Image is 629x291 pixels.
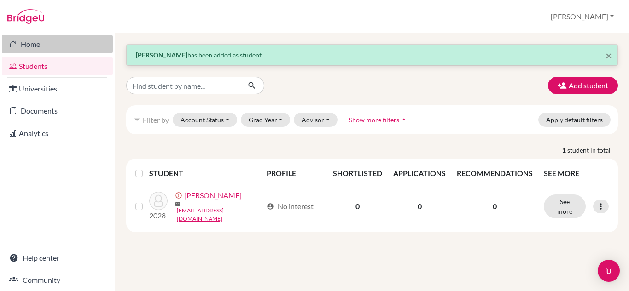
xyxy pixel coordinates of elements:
p: has been added as student. [136,50,608,60]
button: See more [544,194,586,218]
th: APPLICATIONS [388,162,451,184]
i: arrow_drop_up [399,115,408,124]
td: 0 [388,184,451,228]
a: Analytics [2,124,113,143]
button: Grad Year [241,113,291,127]
strong: [PERSON_NAME] [136,51,187,59]
a: Universities [2,80,113,98]
a: [EMAIL_ADDRESS][DOMAIN_NAME] [177,206,263,223]
a: Help center [2,249,113,267]
th: RECOMMENDATIONS [451,162,538,184]
span: account_circle [267,203,274,210]
button: Add student [548,77,618,94]
p: 2028 [149,210,168,221]
th: SHORTLISTED [327,162,388,184]
span: error_outline [175,192,184,199]
th: STUDENT [149,162,262,184]
button: Account Status [173,113,237,127]
span: mail [175,201,181,207]
button: Show more filtersarrow_drop_up [341,113,416,127]
div: Open Intercom Messenger [598,260,620,282]
img: Bridge-U [7,9,44,24]
a: [PERSON_NAME] [184,190,242,201]
img: Chen, Anna [149,192,168,210]
button: Apply default filters [538,113,611,127]
span: Filter by [143,115,169,124]
i: filter_list [134,116,141,123]
span: Show more filters [349,116,399,124]
a: Documents [2,102,113,120]
p: 0 [457,201,533,212]
div: No interest [267,201,314,212]
strong: 1 [562,145,567,155]
a: Home [2,35,113,53]
button: Advisor [294,113,338,127]
th: SEE MORE [538,162,614,184]
span: student in total [567,145,618,155]
input: Find student by name... [126,77,240,94]
button: Close [606,50,612,61]
th: PROFILE [261,162,327,184]
a: Students [2,57,113,75]
td: 0 [327,184,388,228]
span: × [606,49,612,62]
a: Community [2,271,113,289]
button: [PERSON_NAME] [547,8,618,25]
